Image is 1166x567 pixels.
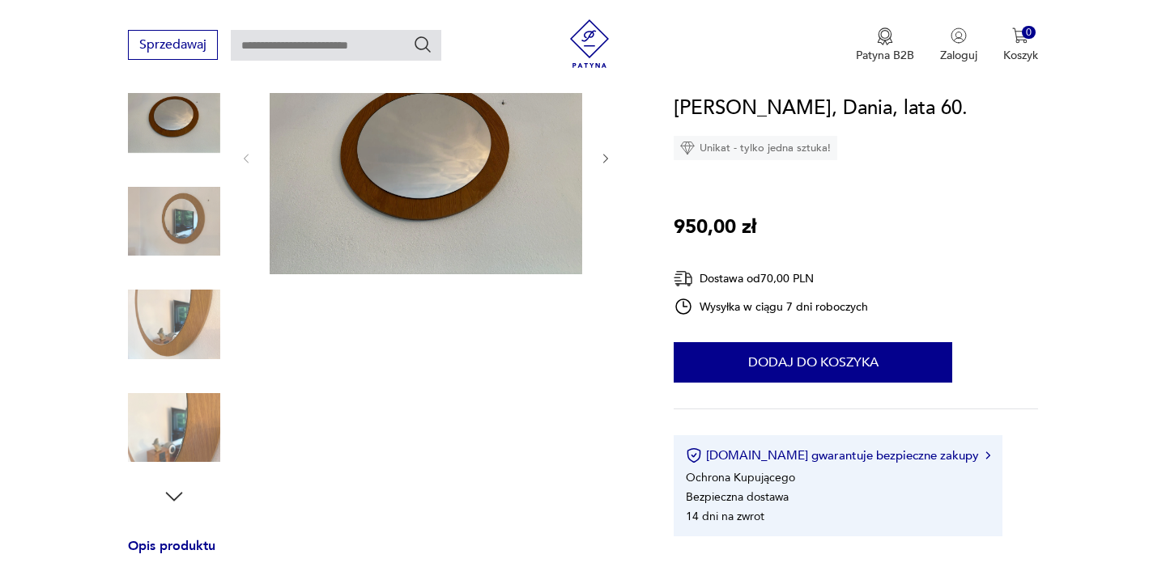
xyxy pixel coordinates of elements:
[686,470,795,485] li: Ochrona Kupującego
[674,212,756,243] p: 950,00 zł
[1003,28,1038,63] button: 0Koszyk
[674,136,837,160] div: Unikat - tylko jedna sztuka!
[1003,48,1038,63] p: Koszyk
[877,28,893,45] img: Ikona medalu
[856,48,914,63] p: Patyna B2B
[940,48,977,63] p: Zaloguj
[686,447,989,463] button: [DOMAIN_NAME] gwarantuje bezpieczne zakupy
[686,509,764,524] li: 14 dni na zwrot
[680,141,695,155] img: Ikona diamentu
[674,269,693,289] img: Ikona dostawy
[270,40,582,274] img: Zdjęcie produktu Lustro, Dania, lata 60.
[128,382,220,474] img: Zdjęcie produktu Lustro, Dania, lata 60.
[686,489,789,505] li: Bezpieczna dostawa
[413,35,432,54] button: Szukaj
[674,297,868,316] div: Wysyłka w ciągu 7 dni roboczych
[128,176,220,268] img: Zdjęcie produktu Lustro, Dania, lata 60.
[856,28,914,63] button: Patyna B2B
[128,30,218,60] button: Sprzedawaj
[856,28,914,63] a: Ikona medaluPatyna B2B
[985,451,990,459] img: Ikona strzałki w prawo
[674,342,952,383] button: Dodaj do koszyka
[686,447,702,463] img: Ikona certyfikatu
[128,278,220,370] img: Zdjęcie produktu Lustro, Dania, lata 60.
[128,40,218,52] a: Sprzedawaj
[1022,26,1036,40] div: 0
[940,28,977,63] button: Zaloguj
[674,93,968,124] h1: [PERSON_NAME], Dania, lata 60.
[128,72,220,164] img: Zdjęcie produktu Lustro, Dania, lata 60.
[674,269,868,289] div: Dostawa od 70,00 PLN
[951,28,967,44] img: Ikonka użytkownika
[1012,28,1028,44] img: Ikona koszyka
[565,19,614,68] img: Patyna - sklep z meblami i dekoracjami vintage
